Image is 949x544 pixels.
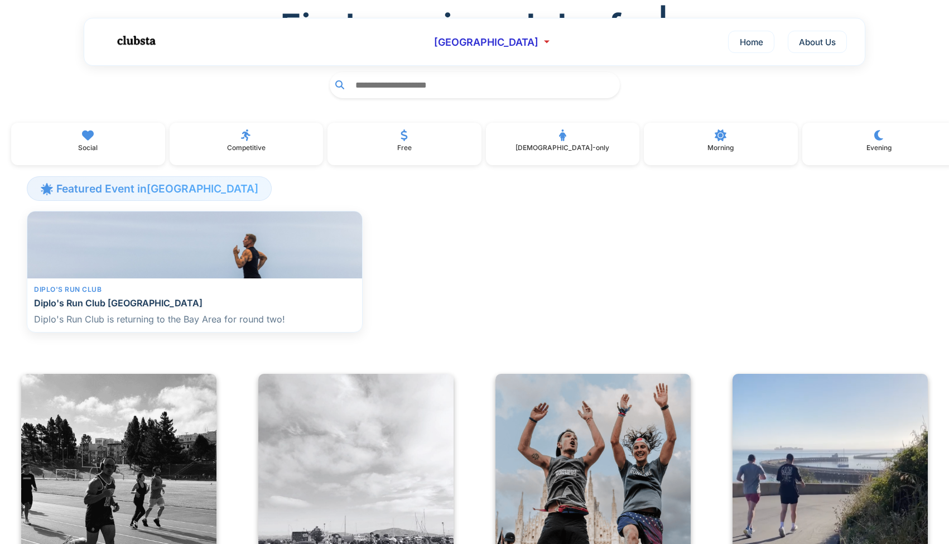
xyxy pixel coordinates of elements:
span: [GEOGRAPHIC_DATA] [434,36,538,48]
p: Morning [707,143,734,152]
span: | [657,5,669,48]
a: About Us [788,31,847,53]
img: Logo [102,27,169,55]
a: Home [728,31,774,53]
p: [DEMOGRAPHIC_DATA]-only [516,143,609,152]
p: Social [78,143,98,152]
p: Diplo's Run Club is returning to the Bay Area for round two! [34,313,355,325]
h1: Find running clubs for [18,5,931,48]
p: Competitive [227,143,266,152]
div: Diplo's Run Club [34,285,355,293]
h4: Diplo's Run Club [GEOGRAPHIC_DATA] [34,298,355,309]
img: Diplo's Run Club San Francisco [22,210,367,280]
p: Evening [866,143,892,152]
p: Free [397,143,412,152]
h3: 🌟 Featured Event in [GEOGRAPHIC_DATA] [27,176,272,200]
